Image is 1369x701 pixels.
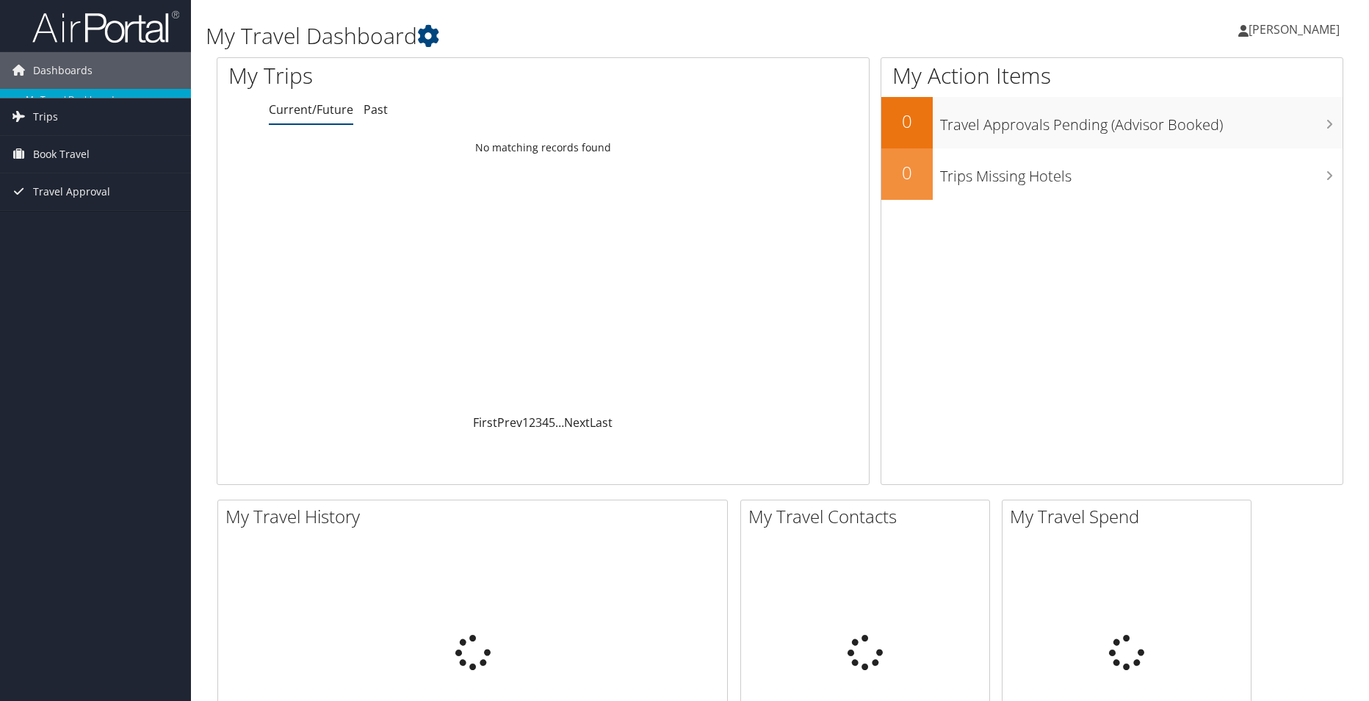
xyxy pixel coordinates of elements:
[33,136,90,173] span: Book Travel
[522,414,529,431] a: 1
[473,414,497,431] a: First
[1010,504,1251,529] h2: My Travel Spend
[564,414,590,431] a: Next
[33,173,110,210] span: Travel Approval
[225,504,727,529] h2: My Travel History
[529,414,535,431] a: 2
[497,414,522,431] a: Prev
[1249,21,1340,37] span: [PERSON_NAME]
[881,109,933,134] h2: 0
[748,504,989,529] h2: My Travel Contacts
[549,414,555,431] a: 5
[217,134,869,161] td: No matching records found
[881,97,1343,148] a: 0Travel Approvals Pending (Advisor Booked)
[269,101,353,118] a: Current/Future
[940,159,1343,187] h3: Trips Missing Hotels
[32,10,179,44] img: airportal-logo.png
[881,60,1343,91] h1: My Action Items
[228,60,586,91] h1: My Trips
[33,98,58,135] span: Trips
[881,160,933,185] h2: 0
[206,21,972,51] h1: My Travel Dashboard
[33,52,93,89] span: Dashboards
[881,148,1343,200] a: 0Trips Missing Hotels
[940,107,1343,135] h3: Travel Approvals Pending (Advisor Booked)
[590,414,613,431] a: Last
[542,414,549,431] a: 4
[364,101,388,118] a: Past
[555,414,564,431] span: …
[535,414,542,431] a: 3
[1238,7,1354,51] a: [PERSON_NAME]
